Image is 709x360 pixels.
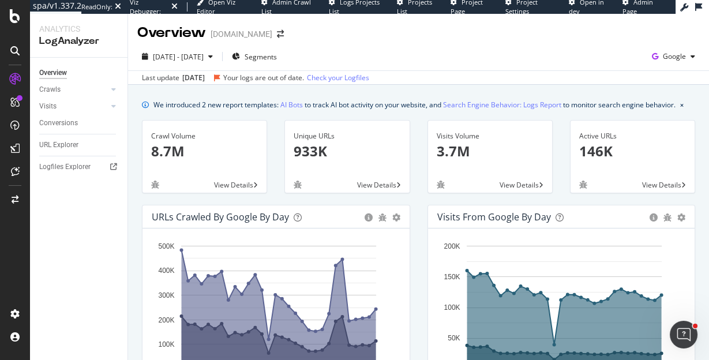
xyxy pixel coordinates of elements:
button: [DATE] - [DATE] [137,47,217,66]
a: URL Explorer [39,139,119,151]
div: Visits from Google by day [437,211,551,223]
a: Overview [39,67,119,79]
div: Last update [142,73,369,83]
div: bug [151,181,159,189]
span: View Details [357,180,396,190]
div: Logfiles Explorer [39,161,91,173]
text: 500K [158,242,174,250]
text: 300K [158,291,174,299]
div: LogAnalyzer [39,35,118,48]
div: Crawls [39,84,61,96]
text: 150K [444,273,460,281]
div: Active URLs [579,131,686,141]
div: gear [392,213,400,222]
span: [DATE] - [DATE] [153,52,204,62]
a: Logfiles Explorer [39,161,119,173]
text: 100K [158,340,174,348]
div: arrow-right-arrow-left [277,30,284,38]
div: circle-info [365,213,373,222]
a: Conversions [39,117,119,129]
div: Overview [39,67,67,79]
div: bug [378,213,387,222]
a: Crawls [39,84,108,96]
span: View Details [214,180,253,190]
div: Conversions [39,117,78,129]
div: bug [663,213,672,222]
div: We introduced 2 new report templates: to track AI bot activity on your website, and to monitor se... [153,99,676,111]
span: Segments [245,52,277,62]
span: Google [663,51,686,61]
div: Your logs are out of date. [223,73,304,83]
div: Overview [137,23,206,43]
div: Visits [39,100,57,112]
p: 933K [294,141,400,161]
div: ReadOnly: [81,2,112,12]
div: Unique URLs [294,131,400,141]
div: [DOMAIN_NAME] [211,28,272,40]
div: Analytics [39,23,118,35]
text: 100K [444,303,460,312]
text: 200K [444,242,460,250]
div: URLs Crawled by Google by day [152,211,289,223]
div: gear [677,213,685,222]
div: circle-info [650,213,658,222]
span: View Details [642,180,681,190]
a: Search Engine Behavior: Logs Report [443,99,561,111]
text: 400K [158,267,174,275]
text: 50K [448,335,460,343]
iframe: Intercom live chat [670,321,697,348]
button: close banner [677,96,687,113]
p: 8.7M [151,141,258,161]
div: info banner [142,99,695,111]
div: Crawl Volume [151,131,258,141]
text: 200K [158,316,174,324]
a: Visits [39,100,108,112]
p: 3.7M [437,141,543,161]
span: View Details [500,180,539,190]
div: bug [294,181,302,189]
div: bug [579,181,587,189]
div: bug [437,181,445,189]
a: AI Bots [280,99,303,111]
div: URL Explorer [39,139,78,151]
button: Segments [227,47,282,66]
p: 146K [579,141,686,161]
div: Visits Volume [437,131,543,141]
a: Check your Logfiles [307,73,369,83]
div: [DATE] [182,73,205,83]
button: Google [647,47,700,66]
